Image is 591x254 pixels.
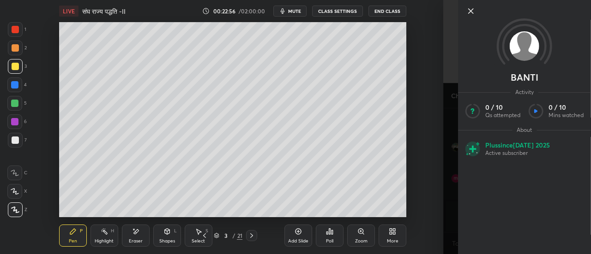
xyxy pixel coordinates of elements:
[80,229,83,233] div: P
[59,6,78,17] div: LIVE
[8,41,27,55] div: 2
[485,103,520,112] p: 0 / 10
[7,184,27,199] div: X
[7,114,27,129] div: 6
[8,202,27,217] div: Z
[485,112,520,119] p: Qs attempted
[8,133,27,148] div: 7
[549,103,584,112] p: 0 / 10
[192,239,205,243] div: Select
[7,77,27,92] div: 4
[510,31,539,61] img: default.png
[205,229,208,233] div: S
[512,126,537,134] span: About
[7,165,27,180] div: C
[511,74,538,81] p: BANTI
[174,229,177,233] div: L
[7,96,27,111] div: 5
[326,239,333,243] div: Poll
[355,239,368,243] div: Zoom
[288,239,308,243] div: Add Slide
[312,6,363,17] button: CLASS SETTINGS
[387,239,398,243] div: More
[129,239,143,243] div: Eraser
[485,149,550,157] p: Active subscriber
[159,239,175,243] div: Shapes
[368,6,406,17] button: End Class
[237,231,242,240] div: 21
[82,7,126,16] h4: संघ राज्य पद्धति -II
[273,6,307,17] button: mute
[95,239,114,243] div: Highlight
[549,112,584,119] p: Mins watched
[485,141,550,149] p: Plus since [DATE] 2025
[232,233,235,238] div: /
[8,59,27,74] div: 3
[511,89,538,96] span: Activity
[288,8,301,14] span: mute
[221,233,230,238] div: 3
[8,22,26,37] div: 1
[69,239,77,243] div: Pen
[111,229,114,233] div: H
